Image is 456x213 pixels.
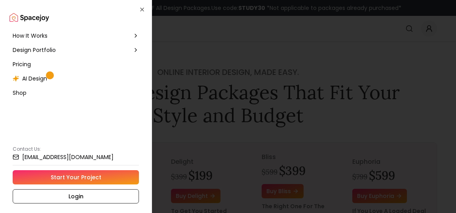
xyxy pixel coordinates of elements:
[13,46,56,54] span: Design Portfolio
[13,146,139,152] p: Contact Us:
[22,75,47,83] span: AI Design
[22,154,114,160] small: [EMAIL_ADDRESS][DOMAIN_NAME]
[13,154,139,160] a: [EMAIL_ADDRESS][DOMAIN_NAME]
[13,60,31,68] span: Pricing
[13,189,139,203] a: Login
[13,32,47,40] span: How It Works
[13,89,27,97] span: Shop
[9,10,49,25] a: Spacejoy
[9,10,49,25] img: Spacejoy Logo
[13,170,139,184] a: Start Your Project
